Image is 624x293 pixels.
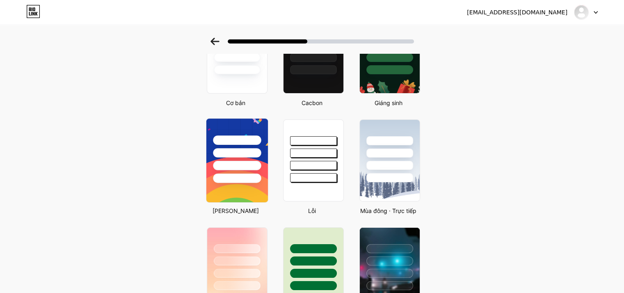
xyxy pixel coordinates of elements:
[574,5,589,20] img: liên kết choine
[206,119,267,202] img: pride-mobile.png
[360,207,416,214] font: Mùa đông · Trực tiếp
[226,99,245,106] font: Cơ bản
[375,99,402,106] font: Giáng sinh
[308,207,316,214] font: Lỗi
[213,207,259,214] font: [PERSON_NAME]
[467,9,567,16] font: [EMAIL_ADDRESS][DOMAIN_NAME]
[302,99,322,106] font: Cacbon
